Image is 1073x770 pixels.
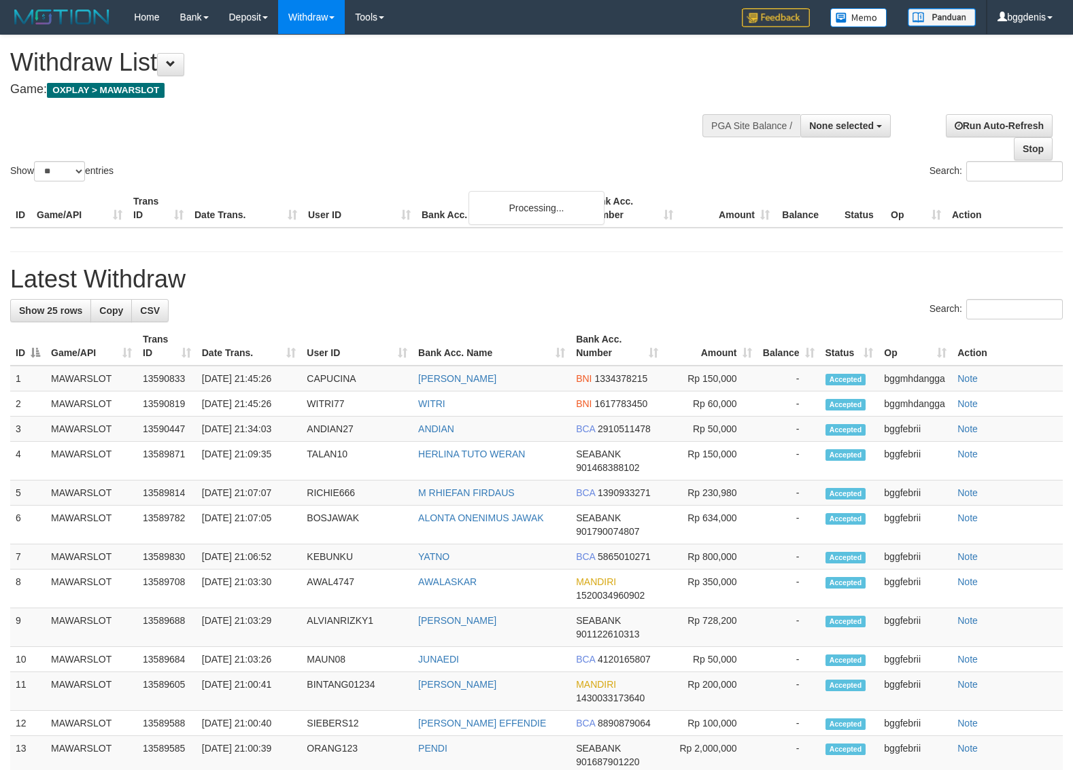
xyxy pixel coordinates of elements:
[418,551,449,562] a: YATNO
[664,647,757,672] td: Rp 50,000
[46,672,137,711] td: MAWARSLOT
[46,480,137,506] td: MAWARSLOT
[137,506,197,544] td: 13589782
[10,544,46,570] td: 7
[957,679,978,690] a: Note
[957,398,978,409] a: Note
[197,544,302,570] td: [DATE] 21:06:52
[10,49,702,76] h1: Withdraw List
[576,629,639,640] span: Copy 901122610313 to clipboard
[879,608,952,647] td: bggfebrii
[137,366,197,391] td: 13590833
[137,647,197,672] td: 13589684
[594,398,647,409] span: Copy 1617783450 to clipboard
[576,718,595,729] span: BCA
[301,327,413,366] th: User ID: activate to sort column ascending
[46,391,137,417] td: MAWARSLOT
[757,506,820,544] td: -
[775,189,839,228] th: Balance
[10,442,46,480] td: 4
[825,374,866,385] span: Accepted
[197,711,302,736] td: [DATE] 21:00:40
[825,449,866,461] span: Accepted
[820,327,879,366] th: Status: activate to sort column ascending
[576,373,592,384] span: BNI
[576,576,616,587] span: MANDIRI
[10,161,114,181] label: Show entries
[197,391,302,417] td: [DATE] 21:45:26
[197,608,302,647] td: [DATE] 21:03:29
[90,299,132,322] a: Copy
[664,608,757,647] td: Rp 728,200
[576,693,645,703] span: Copy 1430033173640 to clipboard
[946,114,1053,137] a: Run Auto-Refresh
[576,756,639,767] span: Copy 901687901220 to clipboard
[197,647,302,672] td: [DATE] 21:03:26
[418,654,459,665] a: JUNAEDI
[418,373,496,384] a: [PERSON_NAME]
[825,654,866,666] span: Accepted
[10,266,1063,293] h1: Latest Withdraw
[301,544,413,570] td: KEBUNKU
[99,305,123,316] span: Copy
[10,366,46,391] td: 1
[197,672,302,711] td: [DATE] 21:00:41
[576,449,621,459] span: SEABANK
[301,570,413,608] td: AWAL4747
[679,189,775,228] th: Amount
[34,161,85,181] select: Showentries
[131,299,169,322] a: CSV
[742,8,810,27] img: Feedback.jpg
[418,718,546,729] a: [PERSON_NAME] EFFENDIE
[879,544,952,570] td: bggfebrii
[301,672,413,711] td: BINTANG01234
[879,711,952,736] td: bggfebrii
[576,462,639,473] span: Copy 901468388102 to clipboard
[197,417,302,442] td: [DATE] 21:34:03
[301,417,413,442] td: ANDIAN27
[137,570,197,608] td: 13589708
[594,373,647,384] span: Copy 1334378215 to clipboard
[879,672,952,711] td: bggfebrii
[757,366,820,391] td: -
[137,417,197,442] td: 13590447
[47,83,165,98] span: OXPLAY > MAWARSLOT
[46,327,137,366] th: Game/API: activate to sort column ascending
[301,480,413,506] td: RICHIE666
[885,189,947,228] th: Op
[31,189,128,228] th: Game/API
[757,608,820,647] td: -
[957,743,978,754] a: Note
[416,189,582,228] th: Bank Acc. Name
[10,506,46,544] td: 6
[137,544,197,570] td: 13589830
[576,423,595,434] span: BCA
[957,373,978,384] a: Note
[664,327,757,366] th: Amount: activate to sort column ascending
[197,366,302,391] td: [DATE] 21:45:26
[800,114,891,137] button: None selected
[10,647,46,672] td: 10
[301,608,413,647] td: ALVIANRIZKY1
[825,577,866,589] span: Accepted
[825,680,866,691] span: Accepted
[879,391,952,417] td: bggmhdangga
[10,570,46,608] td: 8
[10,391,46,417] td: 2
[598,654,651,665] span: Copy 4120165807 to clipboard
[664,506,757,544] td: Rp 634,000
[10,608,46,647] td: 9
[10,327,46,366] th: ID: activate to sort column descending
[418,576,477,587] a: AWALASKAR
[757,647,820,672] td: -
[576,398,592,409] span: BNI
[418,423,454,434] a: ANDIAN
[137,327,197,366] th: Trans ID: activate to sort column ascending
[197,570,302,608] td: [DATE] 21:03:30
[664,366,757,391] td: Rp 150,000
[301,711,413,736] td: SIEBERS12
[879,327,952,366] th: Op: activate to sort column ascending
[576,590,645,601] span: Copy 1520034960902 to clipboard
[137,672,197,711] td: 13589605
[664,442,757,480] td: Rp 150,000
